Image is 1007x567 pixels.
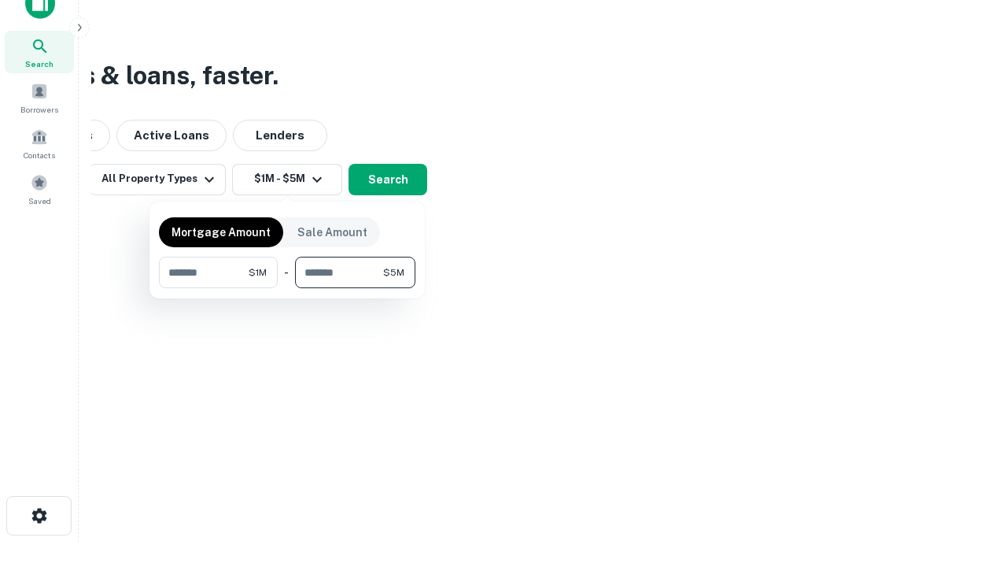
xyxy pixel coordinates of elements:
[297,224,367,241] p: Sale Amount
[249,265,267,280] span: $1M
[284,257,289,288] div: -
[928,391,1007,466] iframe: Chat Widget
[383,265,404,280] span: $5M
[172,224,271,241] p: Mortgage Amount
